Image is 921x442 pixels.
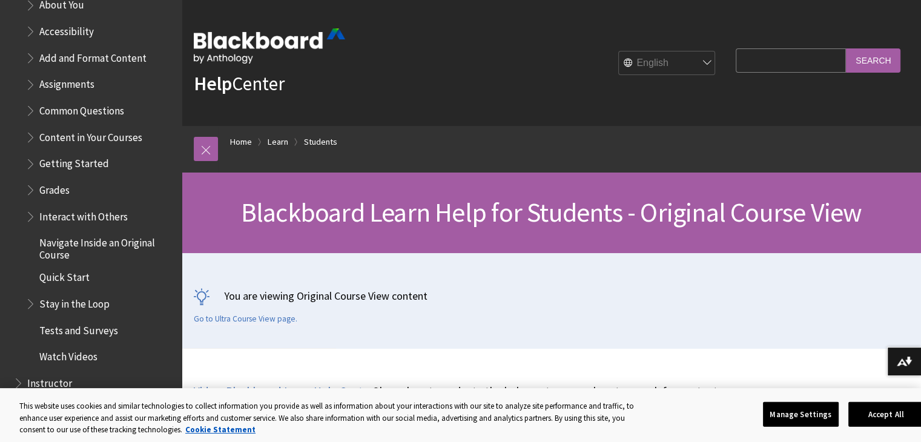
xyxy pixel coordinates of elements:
span: Assignments [39,74,94,91]
a: Learn [268,134,288,150]
div: This website uses cookies and similar technologies to collect information you provide as well as ... [19,400,645,436]
span: Common Questions [39,101,124,117]
span: Blackboard Learn Help for Students - Original Course View [241,196,862,229]
strong: Help [194,71,232,96]
button: Manage Settings [763,401,839,427]
p: You are viewing Original Course View content [194,288,909,303]
span: Getting Started [39,154,109,170]
span: Add and Format Content [39,48,147,64]
span: Watch Videos [39,347,97,363]
p: Shows how to navigate the help center page, how to search for content and how to differentiate be... [194,383,730,415]
span: Content in Your Courses [39,127,142,143]
input: Search [846,48,900,72]
span: Navigate Inside an Original Course [39,233,173,261]
a: Home [230,134,252,150]
a: Video: Blackboard Learn Help Center [194,384,373,398]
a: Go to Ultra Course View page. [194,314,297,325]
span: Grades [39,180,70,196]
select: Site Language Selector [619,51,716,76]
span: Accessibility [39,21,94,38]
a: More information about your privacy, opens in a new tab [185,424,256,435]
a: Students [304,134,337,150]
span: Instructor [27,373,72,389]
span: Interact with Others [39,206,128,223]
span: Quick Start [39,268,90,284]
span: Tests and Surveys [39,320,118,337]
a: HelpCenter [194,71,285,96]
img: Blackboard by Anthology [194,28,345,64]
span: Stay in the Loop [39,294,110,310]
